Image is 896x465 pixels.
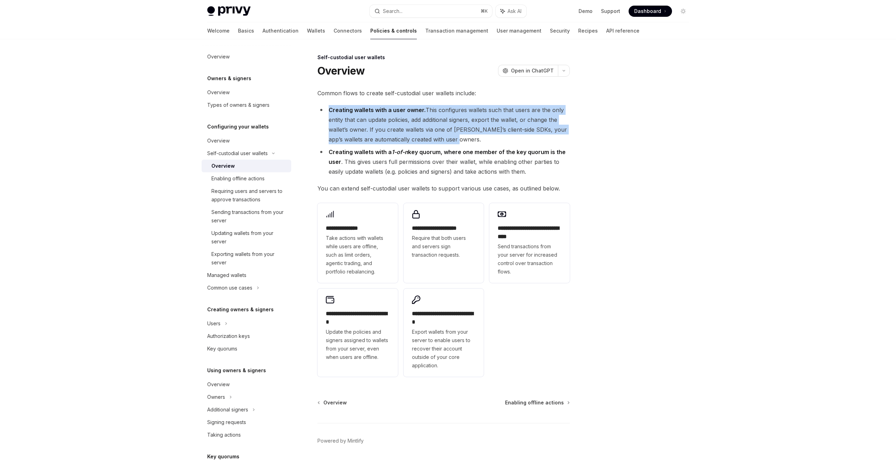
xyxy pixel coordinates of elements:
[202,50,291,63] a: Overview
[211,174,265,183] div: Enabling offline actions
[606,22,639,39] a: API reference
[207,366,266,375] h5: Using owners & signers
[207,431,241,439] div: Taking actions
[496,5,526,18] button: Ask AI
[317,437,364,444] a: Powered by Mintlify
[238,22,254,39] a: Basics
[329,148,566,165] strong: Creating wallets with a key quorum, where one member of the key quorum is the user
[370,5,492,18] button: Search...⌘K
[202,206,291,227] a: Sending transactions from your server
[207,284,252,292] div: Common use cases
[207,418,246,426] div: Signing requests
[481,8,488,14] span: ⌘ K
[207,405,248,414] div: Additional signers
[678,6,689,17] button: Toggle dark mode
[207,123,269,131] h5: Configuring your wallets
[207,88,230,97] div: Overview
[307,22,325,39] a: Wallets
[202,172,291,185] a: Enabling offline actions
[207,345,237,353] div: Key quorums
[202,269,291,282] a: Managed wallets
[202,429,291,441] a: Taking actions
[202,378,291,391] a: Overview
[202,185,291,206] a: Requiring users and servers to approve transactions
[211,208,287,225] div: Sending transactions from your server
[207,332,250,340] div: Authorization keys
[202,99,291,111] a: Types of owners & signers
[202,134,291,147] a: Overview
[497,22,541,39] a: User management
[578,22,598,39] a: Recipes
[317,203,398,283] a: **** **** *****Take actions with wallets while users are offline, such as limit orders, agentic t...
[383,7,402,15] div: Search...
[207,53,230,61] div: Overview
[317,147,570,176] li: . This gives users full permissions over their wallet, while enabling other parties to easily upd...
[317,88,570,98] span: Common flows to create self-custodial user wallets include:
[370,22,417,39] a: Policies & controls
[317,183,570,193] span: You can extend self-custodial user wallets to support various use cases, as outlined below.
[207,22,230,39] a: Welcome
[425,22,488,39] a: Transaction management
[207,149,268,158] div: Self-custodial user wallets
[579,8,593,15] a: Demo
[334,22,362,39] a: Connectors
[412,328,476,370] span: Export wallets from your server to enable users to recover their account outside of your core app...
[511,67,554,74] span: Open in ChatGPT
[202,330,291,342] a: Authorization keys
[601,8,620,15] a: Support
[262,22,299,39] a: Authentication
[207,393,225,401] div: Owners
[317,64,365,77] h1: Overview
[318,399,347,406] a: Overview
[498,242,561,276] span: Send transactions from your server for increased control over transaction flows.
[317,105,570,144] li: This configures wallets such that users are the only entity that can update policies, add additio...
[207,319,220,328] div: Users
[505,399,569,406] a: Enabling offline actions
[507,8,521,15] span: Ask AI
[207,271,246,279] div: Managed wallets
[550,22,570,39] a: Security
[207,101,269,109] div: Types of owners & signers
[323,399,347,406] span: Overview
[317,54,570,61] div: Self-custodial user wallets
[326,234,390,276] span: Take actions with wallets while users are offline, such as limit orders, agentic trading, and por...
[211,229,287,246] div: Updating wallets from your server
[202,86,291,99] a: Overview
[202,227,291,248] a: Updating wallets from your server
[211,187,287,204] div: Requiring users and servers to approve transactions
[207,380,230,389] div: Overview
[207,74,251,83] h5: Owners & signers
[505,399,564,406] span: Enabling offline actions
[202,342,291,355] a: Key quorums
[326,328,390,361] span: Update the policies and signers assigned to wallets from your server, even when users are offline.
[202,160,291,172] a: Overview
[392,148,408,155] em: 1-of-n
[412,234,476,259] span: Require that both users and servers sign transaction requests.
[211,250,287,267] div: Exporting wallets from your server
[211,162,235,170] div: Overview
[202,416,291,429] a: Signing requests
[329,106,426,113] strong: Creating wallets with a user owner.
[498,65,558,77] button: Open in ChatGPT
[202,248,291,269] a: Exporting wallets from your server
[207,137,230,145] div: Overview
[207,305,274,314] h5: Creating owners & signers
[629,6,672,17] a: Dashboard
[207,452,239,461] h5: Key quorums
[634,8,661,15] span: Dashboard
[207,6,251,16] img: light logo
